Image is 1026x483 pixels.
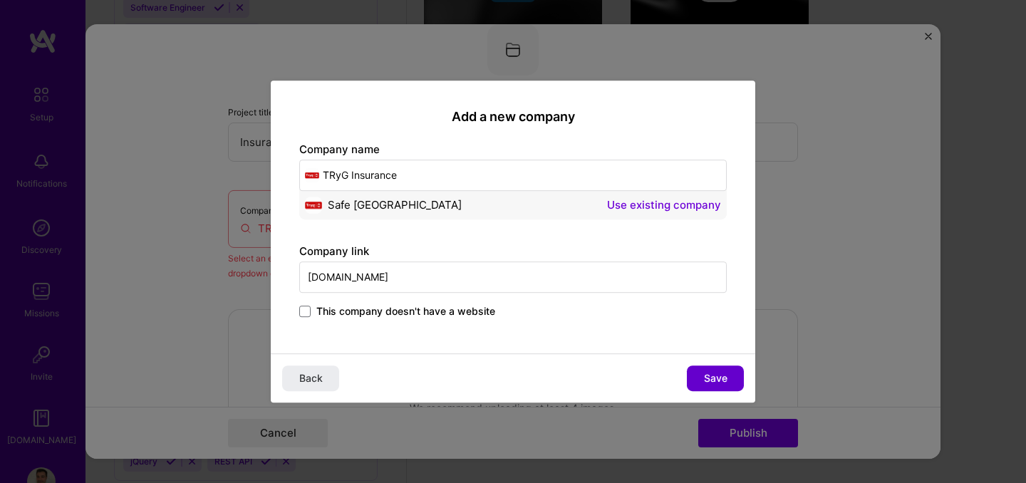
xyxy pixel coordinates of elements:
input: Enter link [299,261,727,293]
input: Enter name [299,160,727,191]
span: This company doesn't have a website [316,304,495,318]
h2: Add a new company [299,109,727,125]
label: Company name [299,142,380,156]
span: Back [299,371,323,385]
label: Company link [299,244,369,258]
span: Safe [GEOGRAPHIC_DATA] [328,197,462,212]
button: Save [687,365,744,391]
span: Save [704,371,727,385]
button: Use existing company [607,197,721,214]
img: Company logo [305,197,322,214]
button: Back [282,365,339,391]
